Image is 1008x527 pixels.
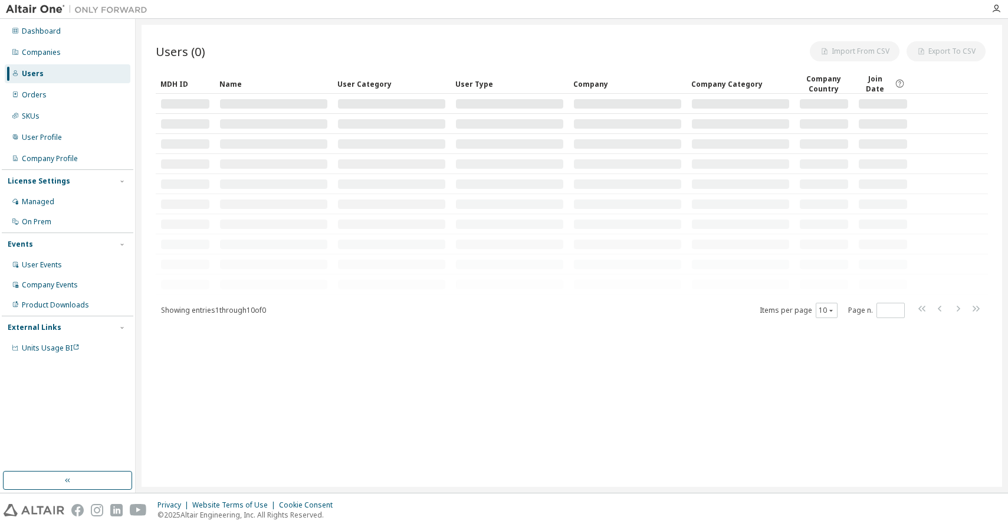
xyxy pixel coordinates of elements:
[8,323,61,332] div: External Links
[455,74,564,93] div: User Type
[157,510,340,520] p: © 2025 Altair Engineering, Inc. All Rights Reserved.
[130,504,147,516] img: youtube.svg
[4,504,64,516] img: altair_logo.svg
[22,197,54,207] div: Managed
[22,27,61,36] div: Dashboard
[156,43,205,60] span: Users (0)
[192,500,279,510] div: Website Terms of Use
[799,74,849,94] div: Company Country
[848,303,905,318] span: Page n.
[858,74,892,94] span: Join Date
[279,500,340,510] div: Cookie Consent
[691,74,790,93] div: Company Category
[895,78,905,89] svg: Date when the user was first added or directly signed up. If the user was deleted and later re-ad...
[819,306,835,315] button: 10
[22,300,89,310] div: Product Downloads
[760,303,838,318] span: Items per page
[22,217,51,227] div: On Prem
[337,74,446,93] div: User Category
[219,74,328,93] div: Name
[573,74,682,93] div: Company
[161,305,266,315] span: Showing entries 1 through 10 of 0
[22,48,61,57] div: Companies
[160,74,210,93] div: MDH ID
[157,500,192,510] div: Privacy
[8,240,33,249] div: Events
[22,90,47,100] div: Orders
[110,504,123,516] img: linkedin.svg
[6,4,153,15] img: Altair One
[22,112,40,121] div: SKUs
[8,176,70,186] div: License Settings
[22,260,62,270] div: User Events
[22,343,80,353] span: Units Usage BI
[22,69,44,78] div: Users
[22,280,78,290] div: Company Events
[91,504,103,516] img: instagram.svg
[810,41,899,61] button: Import From CSV
[22,154,78,163] div: Company Profile
[71,504,84,516] img: facebook.svg
[22,133,62,142] div: User Profile
[907,41,986,61] button: Export To CSV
